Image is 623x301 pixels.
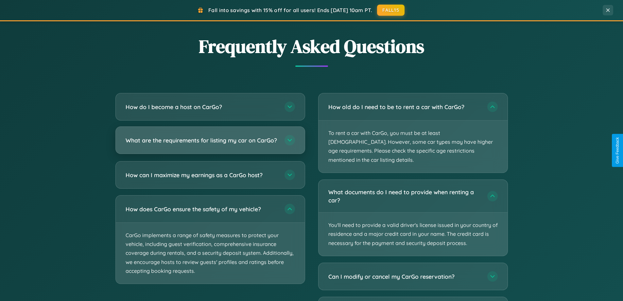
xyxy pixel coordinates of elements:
[126,205,278,213] h3: How does CarGo ensure the safety of my vehicle?
[377,5,405,16] button: FALL15
[319,213,508,256] p: You'll need to provide a valid driver's license issued in your country of residence and a major c...
[115,34,508,59] h2: Frequently Asked Questions
[126,103,278,111] h3: How do I become a host on CarGo?
[126,136,278,144] h3: What are the requirements for listing my car on CarGo?
[328,103,481,111] h3: How old do I need to be to rent a car with CarGo?
[328,188,481,204] h3: What documents do I need to provide when renting a car?
[208,7,372,13] span: Fall into savings with 15% off for all users! Ends [DATE] 10am PT.
[328,272,481,280] h3: Can I modify or cancel my CarGo reservation?
[126,171,278,179] h3: How can I maximize my earnings as a CarGo host?
[319,121,508,173] p: To rent a car with CarGo, you must be at least [DEMOGRAPHIC_DATA]. However, some car types may ha...
[116,223,305,284] p: CarGo implements a range of safety measures to protect your vehicle, including guest verification...
[615,137,620,164] div: Give Feedback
